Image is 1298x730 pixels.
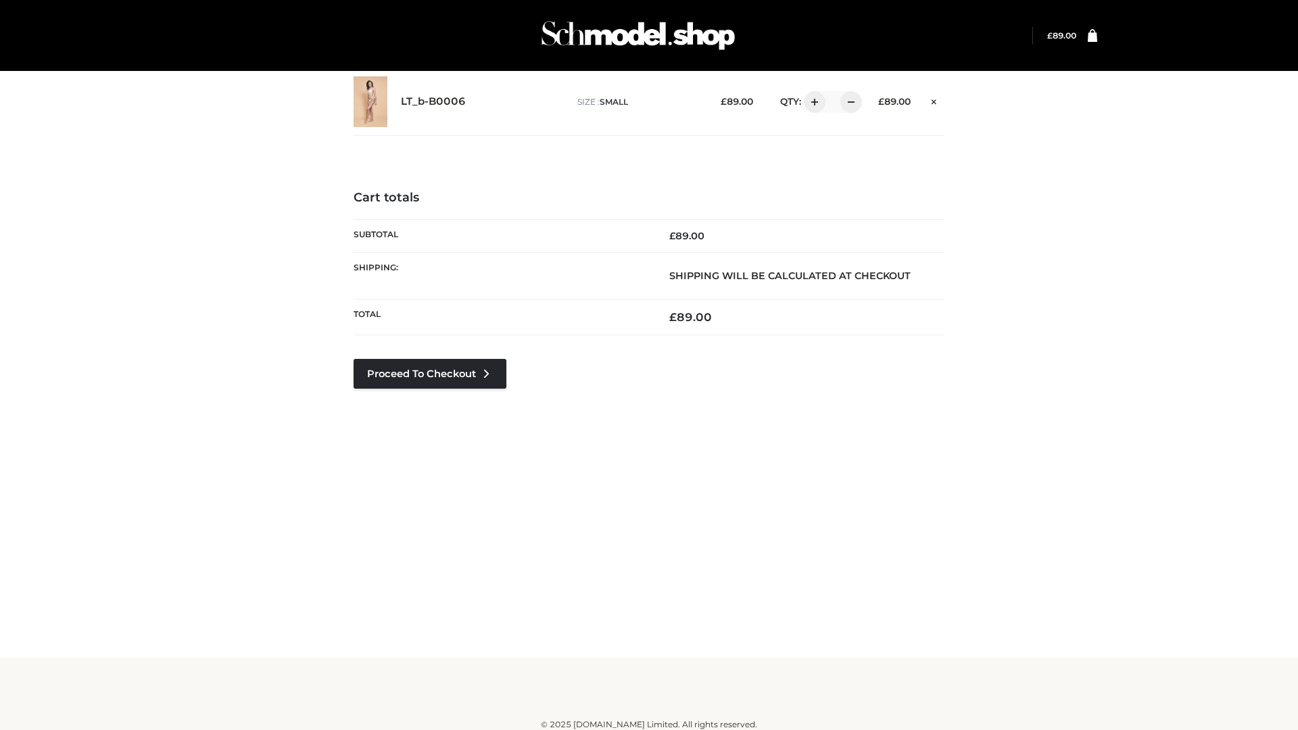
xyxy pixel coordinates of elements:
[1047,30,1076,41] bdi: 89.00
[401,95,466,108] a: LT_b-B0006
[767,91,857,113] div: QTY:
[537,9,740,62] img: Schmodel Admin 964
[354,191,944,205] h4: Cart totals
[600,97,628,107] span: SMALL
[669,270,911,282] strong: Shipping will be calculated at checkout
[1047,30,1053,41] span: £
[354,359,506,389] a: Proceed to Checkout
[878,96,911,107] bdi: 89.00
[669,310,677,324] span: £
[721,96,753,107] bdi: 89.00
[354,252,649,299] th: Shipping:
[354,299,649,335] th: Total
[721,96,727,107] span: £
[669,230,704,242] bdi: 89.00
[669,310,712,324] bdi: 89.00
[577,96,700,108] p: size :
[1047,30,1076,41] a: £89.00
[924,91,944,109] a: Remove this item
[878,96,884,107] span: £
[354,219,649,252] th: Subtotal
[354,76,387,127] img: LT_b-B0006 - SMALL
[669,230,675,242] span: £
